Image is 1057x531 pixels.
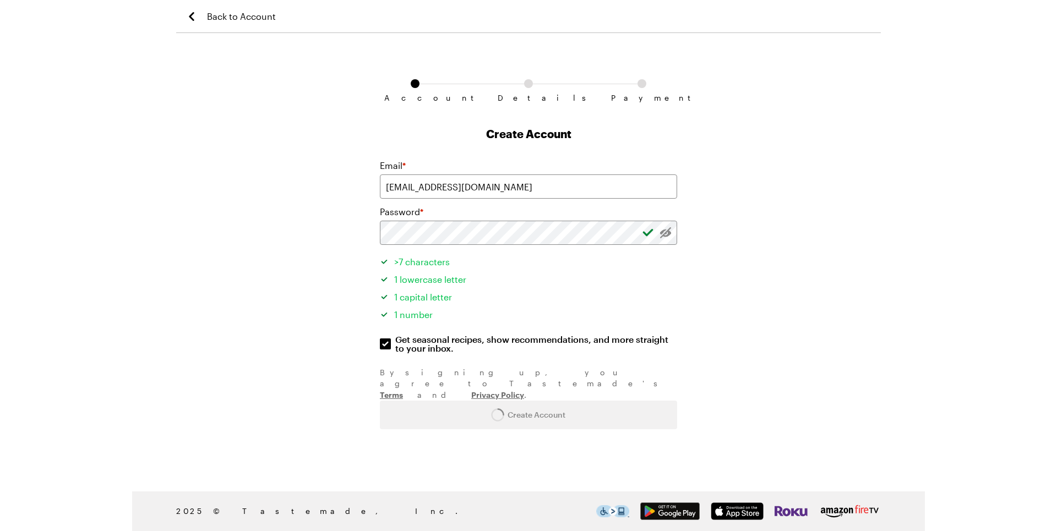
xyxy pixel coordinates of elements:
span: >7 characters [394,256,450,267]
span: Get seasonal recipes, show recommendations, and more straight to your inbox. [395,335,678,353]
span: 1 number [394,309,433,320]
img: App Store [711,502,764,520]
ol: Subscription checkout form navigation [380,79,677,94]
img: This icon serves as a link to download the Level Access assistive technology app for individuals ... [596,505,629,517]
span: Account [384,94,446,102]
a: Privacy Policy [471,389,524,399]
img: Google Play [640,502,700,520]
label: Email [380,159,406,172]
span: 1 lowercase letter [394,274,466,284]
a: Terms [380,389,403,399]
div: By signing up , you agree to Tastemade's and . [380,367,677,401]
label: Password [380,205,423,218]
h1: Create Account [380,126,677,141]
input: Get seasonal recipes, show recommendations, and more straight to your inbox. [380,338,391,349]
span: Back to Account [207,10,276,23]
span: Details [498,94,559,102]
span: Payment [611,94,673,102]
span: 2025 © Tastemade, Inc. [176,505,596,517]
span: 1 capital letter [394,292,452,302]
img: Roku [775,502,808,520]
img: Amazon Fire TV [819,502,881,520]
